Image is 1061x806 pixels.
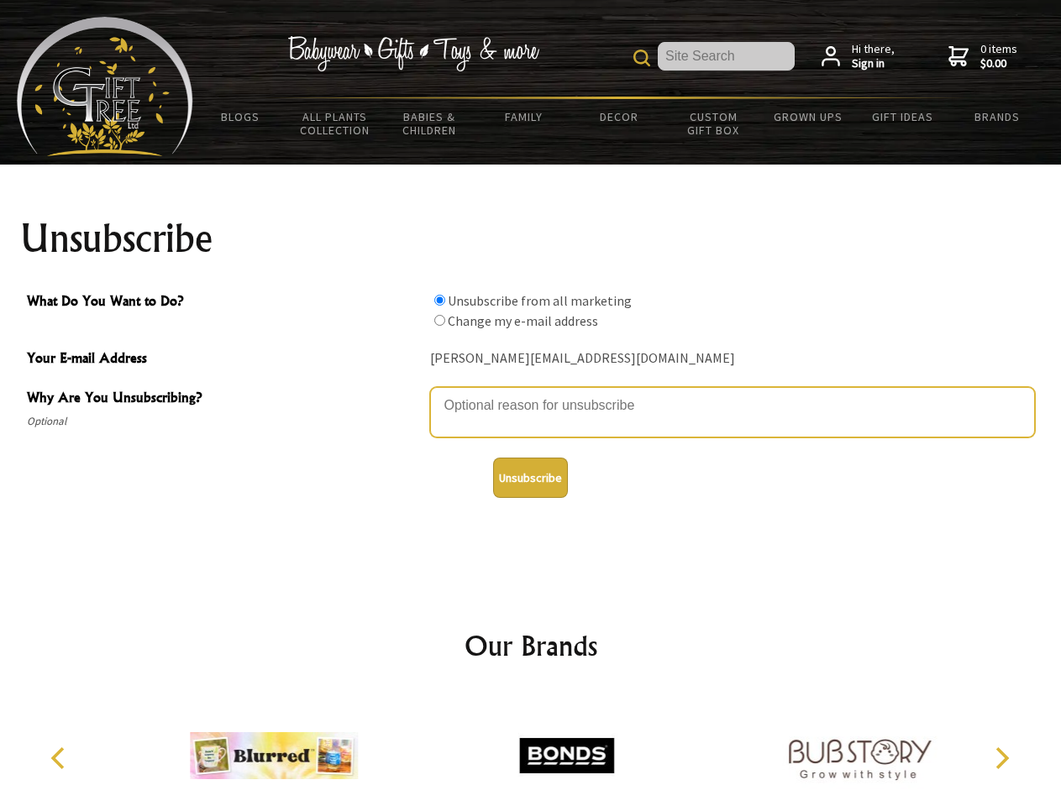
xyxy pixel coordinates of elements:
[42,740,79,777] button: Previous
[448,292,632,309] label: Unsubscribe from all marketing
[855,99,950,134] a: Gift Ideas
[27,411,422,432] span: Optional
[852,42,895,71] span: Hi there,
[434,295,445,306] input: What Do You Want to Do?
[493,458,568,498] button: Unsubscribe
[948,42,1017,71] a: 0 items$0.00
[760,99,855,134] a: Grown Ups
[477,99,572,134] a: Family
[34,625,1028,666] h2: Our Brands
[822,42,895,71] a: Hi there,Sign in
[666,99,761,148] a: Custom Gift Box
[288,99,383,148] a: All Plants Collection
[571,99,666,134] a: Decor
[27,348,422,372] span: Your E-mail Address
[633,50,650,66] img: product search
[382,99,477,148] a: Babies & Children
[950,99,1045,134] a: Brands
[430,346,1035,372] div: [PERSON_NAME][EMAIL_ADDRESS][DOMAIN_NAME]
[193,99,288,134] a: BLOGS
[20,218,1042,259] h1: Unsubscribe
[27,290,422,315] span: What Do You Want to Do?
[980,41,1017,71] span: 0 items
[658,42,795,71] input: Site Search
[448,312,598,329] label: Change my e-mail address
[27,387,422,411] span: Why Are You Unsubscribing?
[430,387,1035,437] textarea: Why Are You Unsubscribing?
[852,56,895,71] strong: Sign in
[983,740,1020,777] button: Next
[980,56,1017,71] strong: $0.00
[17,17,193,156] img: Babyware - Gifts - Toys and more...
[434,315,445,326] input: What Do You Want to Do?
[287,36,539,71] img: Babywear - Gifts - Toys & more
